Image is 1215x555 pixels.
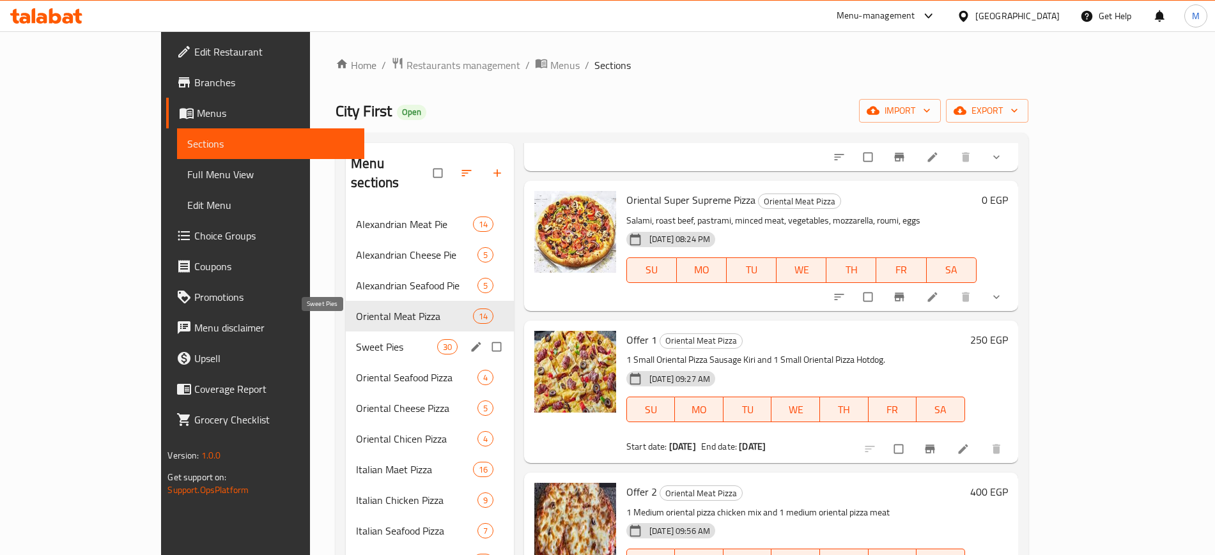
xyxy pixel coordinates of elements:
[535,57,580,73] a: Menus
[201,447,221,464] span: 1.0.0
[825,143,856,171] button: sort-choices
[626,190,755,209] span: Oriental Super Supreme Pizza
[859,99,941,123] button: import
[167,469,226,485] span: Get support on:
[550,57,580,73] span: Menus
[970,331,1008,349] h6: 250 EGP
[194,228,353,243] span: Choice Groups
[177,128,364,159] a: Sections
[477,247,493,262] div: items
[477,492,493,508] div: items
[356,278,477,293] span: Alexandrian Seafood Pie
[916,435,947,463] button: Branch-specific-item
[356,492,477,508] span: Italian Chicken Pizza
[832,261,871,279] span: TH
[975,9,1060,23] div: [GEOGRAPHIC_DATA]
[356,308,473,324] span: Oriental Meat Pizza
[478,402,493,414] span: 5
[473,217,493,232] div: items
[1192,9,1200,23] span: M
[626,482,657,501] span: Offer 2
[346,485,514,515] div: Italian Chicken Pizza9
[732,261,771,279] span: TU
[426,161,453,185] span: Select all sections
[177,159,364,190] a: Full Menu View
[585,57,589,73] li: /
[356,462,473,477] span: Italian Maet Pizza
[927,257,977,283] button: SA
[701,438,737,455] span: End date:
[397,105,426,120] div: Open
[990,151,1003,163] svg: Show Choices
[346,331,514,362] div: Sweet Pies30edit
[346,423,514,454] div: Oriental Chicen Pizza4
[194,289,353,305] span: Promotions
[952,143,982,171] button: delete
[534,331,616,413] img: Offer 1
[626,438,667,455] span: Start date:
[759,194,840,209] span: Oriental Meat Pizza
[197,105,353,121] span: Menus
[644,373,715,385] span: [DATE] 09:27 AM
[869,103,931,119] span: import
[881,261,921,279] span: FR
[856,145,883,169] span: Select to update
[166,282,364,312] a: Promotions
[660,333,742,348] span: Oriental Meat Pizza
[346,393,514,423] div: Oriental Cheese Pizza5
[885,283,916,311] button: Branch-specific-item
[632,400,670,419] span: SU
[644,525,715,537] span: [DATE] 09:56 AM
[982,283,1013,311] button: show more
[166,251,364,282] a: Coupons
[917,397,965,422] button: SA
[885,143,916,171] button: Branch-specific-item
[982,191,1008,209] h6: 0 EGP
[478,433,493,445] span: 4
[346,454,514,485] div: Italian Maet Pizza16
[644,233,715,245] span: [DATE] 08:24 PM
[356,217,473,232] span: Alexandrian Meat Pie
[437,339,458,354] div: items
[166,67,364,98] a: Branches
[438,341,457,353] span: 30
[729,400,767,419] span: TU
[356,339,437,354] span: Sweet Pies
[346,239,514,270] div: Alexandrian Cheese Pie5
[468,338,487,355] button: edit
[356,370,477,385] span: Oriental Seafood Pizza
[474,310,493,323] span: 14
[478,525,493,537] span: 7
[346,301,514,331] div: Oriental Meat Pizza14
[837,8,915,24] div: Menu-management
[187,197,353,213] span: Edit Menu
[356,400,477,416] span: Oriental Cheese Pizza
[876,257,926,283] button: FR
[397,107,426,118] span: Open
[680,400,718,419] span: MO
[727,257,777,283] button: TU
[474,218,493,231] span: 14
[478,280,493,292] span: 5
[177,190,364,220] a: Edit Menu
[957,443,972,455] a: Edit menu item
[346,209,514,239] div: Alexandrian Meat Pie14
[626,397,675,422] button: SU
[626,330,657,349] span: Offer 1
[856,285,883,309] span: Select to update
[478,249,493,261] span: 5
[406,57,520,73] span: Restaurants management
[946,99,1028,123] button: export
[660,486,742,501] span: Oriental Meat Pizza
[782,261,821,279] span: WE
[669,438,696,455] b: [DATE]
[473,308,493,324] div: items
[825,400,863,419] span: TH
[194,351,353,366] span: Upsell
[952,283,982,311] button: delete
[660,333,743,349] div: Oriental Meat Pizza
